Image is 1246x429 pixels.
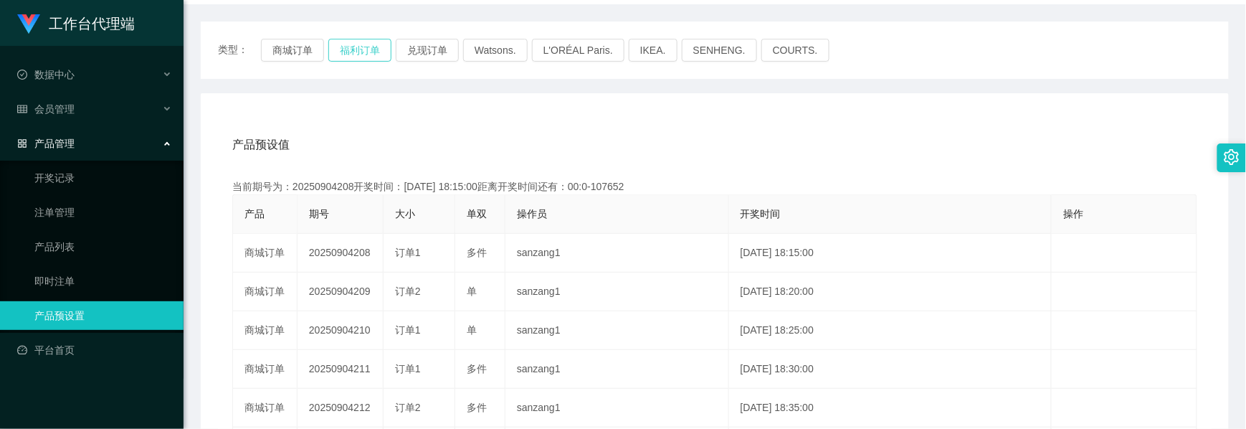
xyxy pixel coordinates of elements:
td: [DATE] 18:25:00 [729,311,1052,350]
span: 多件 [467,363,487,374]
div: 当前期号为：20250904208开奖时间：[DATE] 18:15:00距离开奖时间还有：00:0-107652 [232,179,1197,194]
td: sanzang1 [505,389,729,428]
span: 操作员 [517,208,547,220]
span: 多件 [467,247,487,258]
span: 类型： [218,39,261,62]
span: 多件 [467,402,487,413]
a: 产品列表 [34,232,172,261]
a: 即时注单 [34,267,172,296]
button: 商城订单 [261,39,324,62]
span: 大小 [395,208,415,220]
button: COURTS. [761,39,829,62]
img: logo.9652507e.png [17,14,40,34]
button: L'ORÉAL Paris. [532,39,624,62]
td: sanzang1 [505,234,729,273]
h1: 工作台代理端 [49,1,135,47]
td: 商城订单 [233,273,298,311]
td: [DATE] 18:35:00 [729,389,1052,428]
span: 开奖时间 [741,208,781,220]
td: 商城订单 [233,350,298,389]
a: 工作台代理端 [17,17,135,29]
span: 产品 [244,208,265,220]
td: sanzang1 [505,273,729,311]
a: 开奖记录 [34,164,172,192]
td: [DATE] 18:30:00 [729,350,1052,389]
span: 订单2 [395,402,421,413]
button: IKEA. [629,39,677,62]
td: 商城订单 [233,311,298,350]
td: 20250904210 [298,311,384,350]
a: 注单管理 [34,198,172,227]
span: 单 [467,324,477,336]
i: 图标: setting [1224,149,1240,165]
td: 20250904211 [298,350,384,389]
span: 订单1 [395,324,421,336]
td: 20250904209 [298,273,384,311]
td: [DATE] 18:20:00 [729,273,1052,311]
i: 图标: check-circle-o [17,70,27,80]
span: 订单1 [395,363,421,374]
td: 20250904212 [298,389,384,428]
td: sanzang1 [505,311,729,350]
span: 单双 [467,208,487,220]
span: 产品管理 [17,138,75,149]
button: Watsons. [463,39,528,62]
button: SENHENG. [682,39,757,62]
span: 单 [467,286,477,297]
a: 产品预设置 [34,301,172,330]
span: 期号 [309,208,329,220]
span: 订单2 [395,286,421,297]
td: 商城订单 [233,234,298,273]
button: 兑现订单 [396,39,459,62]
a: 图标: dashboard平台首页 [17,336,172,364]
span: 产品预设值 [232,136,290,154]
span: 操作 [1063,208,1083,220]
i: 图标: appstore-o [17,138,27,148]
button: 福利订单 [328,39,391,62]
span: 数据中心 [17,69,75,80]
td: 20250904208 [298,234,384,273]
td: 商城订单 [233,389,298,428]
span: 会员管理 [17,103,75,115]
td: [DATE] 18:15:00 [729,234,1052,273]
span: 订单1 [395,247,421,258]
td: sanzang1 [505,350,729,389]
i: 图标: table [17,104,27,114]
